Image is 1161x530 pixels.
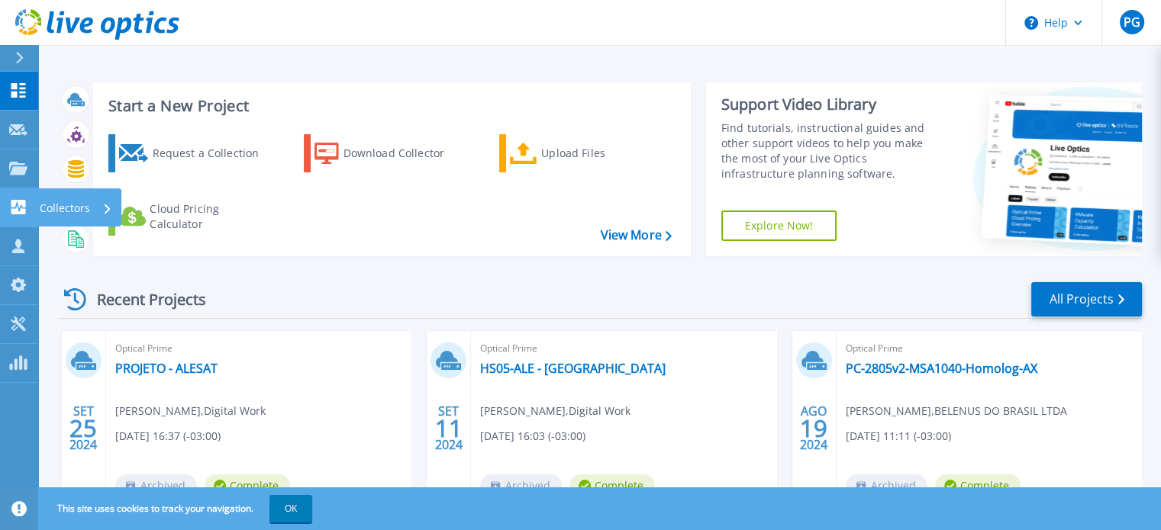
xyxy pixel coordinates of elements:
span: Complete [205,474,290,497]
span: [PERSON_NAME] , Digital Work [115,403,266,419]
span: [DATE] 11:11 (-03:00) [846,428,951,445]
div: Upload Files [541,138,663,169]
div: SET 2024 [69,400,98,456]
a: Cloud Pricing Calculator [108,198,279,236]
div: Support Video Library [721,95,940,114]
span: 25 [69,422,97,435]
span: Archived [480,474,562,497]
span: Archived [115,474,197,497]
span: Optical Prime [115,340,402,357]
p: Collectors [40,188,90,228]
a: PROJETO - ALESAT [115,361,218,376]
span: [PERSON_NAME] , BELENUS DO BRASIL LTDA [846,403,1067,419]
h3: Start a New Project [108,98,671,114]
span: [PERSON_NAME] , Digital Work [480,403,630,419]
div: Request a Collection [152,138,274,169]
div: SET 2024 [434,400,463,456]
a: All Projects [1031,282,1142,316]
a: View More [600,228,671,243]
a: Upload Files [499,134,669,172]
div: AGO 2024 [799,400,828,456]
div: Recent Projects [59,281,227,318]
span: PG [1123,16,1140,28]
a: Download Collector [304,134,474,172]
a: PC-2805v2-MSA1040-Homolog-AX [846,361,1037,376]
span: 19 [800,422,827,435]
span: [DATE] 16:03 (-03:00) [480,428,585,445]
button: OK [269,495,312,522]
span: 11 [435,422,463,435]
a: Explore Now! [721,210,837,241]
span: This site uses cookies to track your navigation. [42,495,312,522]
div: Cloud Pricing Calculator [150,201,272,232]
span: Archived [846,474,927,497]
div: Find tutorials, instructional guides and other support videos to help you make the most of your L... [721,120,940,181]
a: Request a Collection [108,134,279,172]
span: Complete [935,474,1021,497]
a: HS05-ALE - [GEOGRAPHIC_DATA] [480,361,666,376]
div: Download Collector [343,138,466,169]
span: Optical Prime [846,340,1133,357]
span: Optical Prime [480,340,767,357]
span: Complete [569,474,655,497]
span: [DATE] 16:37 (-03:00) [115,428,221,445]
